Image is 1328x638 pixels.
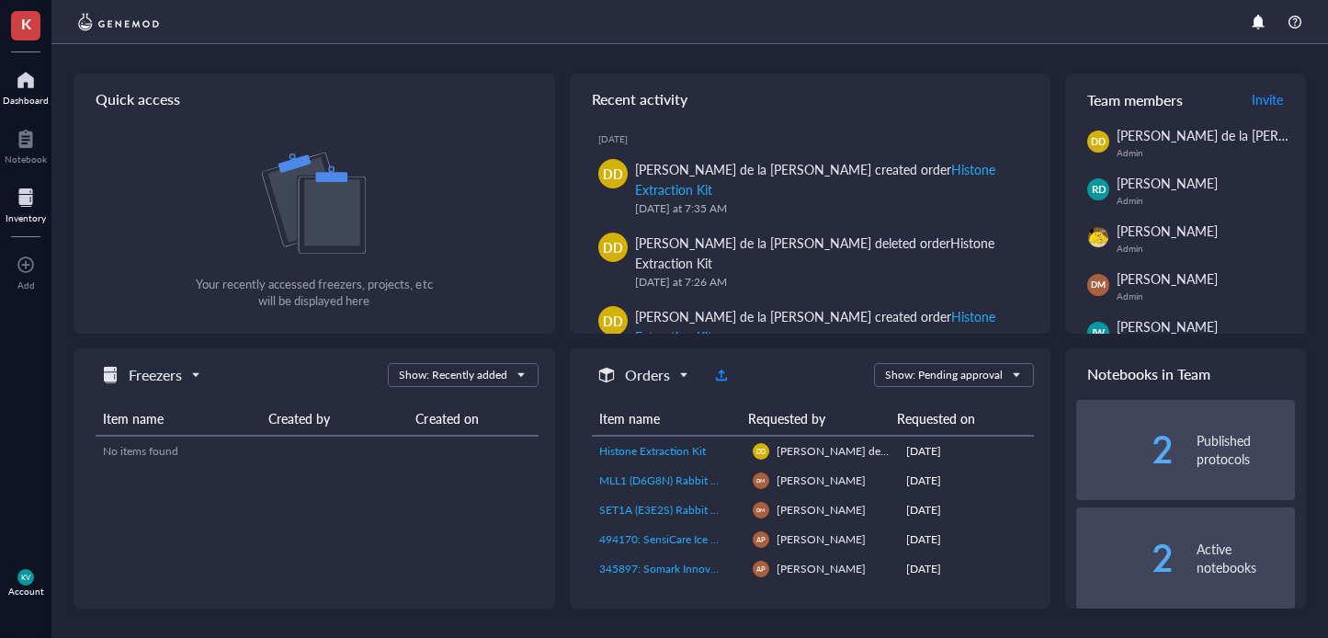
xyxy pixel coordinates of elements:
[1091,134,1106,149] span: DD
[777,473,866,488] span: [PERSON_NAME]
[756,507,766,513] span: DM
[1088,227,1108,247] img: da48f3c6-a43e-4a2d-aade-5eac0d93827f.jpeg
[598,133,1037,144] div: [DATE]
[5,124,47,165] a: Notebook
[1076,435,1175,464] div: 2
[103,443,531,460] div: No items found
[585,152,1037,225] a: DD[PERSON_NAME] de la [PERSON_NAME] created orderHistone Extraction Kit[DATE] at 7:35 AM
[635,273,1022,291] div: [DATE] at 7:26 AM
[592,402,741,436] th: Item name
[906,531,1027,548] div: [DATE]
[261,402,409,436] th: Created by
[1117,195,1295,206] div: Admin
[599,443,738,460] a: Histone Extraction Kit
[6,212,46,223] div: Inventory
[625,364,670,386] h5: Orders
[1117,147,1324,158] div: Admin
[603,237,623,257] span: DD
[756,477,766,484] span: DM
[408,402,538,436] th: Created on
[1117,269,1218,288] span: [PERSON_NAME]
[1091,279,1106,291] span: DM
[890,402,1020,436] th: Requested on
[777,443,983,459] span: [PERSON_NAME] de la [PERSON_NAME]
[756,535,766,543] span: AP
[1117,243,1295,254] div: Admin
[6,183,46,223] a: Inventory
[1065,348,1306,400] div: Notebooks in Team
[21,573,31,581] span: KV
[1252,90,1283,108] span: Invite
[1091,325,1106,340] span: JW
[129,364,182,386] h5: Freezers
[5,154,47,165] div: Notebook
[906,502,1027,518] div: [DATE]
[585,299,1037,372] a: DD[PERSON_NAME] de la [PERSON_NAME] created orderHistone Extraction Kit[DATE] at 7:25 AM
[1117,317,1218,336] span: [PERSON_NAME]
[1091,182,1106,198] span: RD
[756,564,766,573] span: AP
[1251,85,1284,114] button: Invite
[599,473,866,488] span: MLL1 (D6G8N) Rabbit mAb (Carboxy-terminal Antigen)
[777,531,866,547] span: [PERSON_NAME]
[599,561,914,576] span: 345897: Somark Innovations Inc NEEDLE YELLOW IRRADIATED
[635,233,1022,273] div: [PERSON_NAME] de la [PERSON_NAME] deleted order
[1117,291,1295,302] div: Admin
[599,531,1016,547] span: 494170: SensiCare Ice Powder-Free Nitrile Exam Gloves with SmartGuard Film, Size M
[1065,74,1306,125] div: Team members
[1076,543,1175,573] div: 2
[74,74,555,125] div: Quick access
[741,402,890,436] th: Requested by
[74,11,164,33] img: genemod-logo
[599,443,706,459] span: Histone Extraction Kit
[885,367,1003,383] div: Show: Pending approval
[906,473,1027,489] div: [DATE]
[906,561,1027,577] div: [DATE]
[196,276,432,309] div: Your recently accessed freezers, projects, etc will be displayed here
[1117,174,1218,192] span: [PERSON_NAME]
[1197,431,1295,468] div: Published protocols
[599,561,738,577] a: 345897: Somark Innovations Inc NEEDLE YELLOW IRRADIATED
[777,502,866,518] span: [PERSON_NAME]
[599,531,738,548] a: 494170: SensiCare Ice Powder-Free Nitrile Exam Gloves with SmartGuard Film, Size M
[8,586,44,597] div: Account
[96,402,261,436] th: Item name
[570,74,1051,125] div: Recent activity
[777,561,866,576] span: [PERSON_NAME]
[599,473,738,489] a: MLL1 (D6G8N) Rabbit mAb (Carboxy-terminal Antigen)
[399,367,507,383] div: Show: Recently added
[17,279,35,291] div: Add
[635,199,1022,218] div: [DATE] at 7:35 AM
[262,153,366,254] img: Q0SmxOlbQPPVRWRn++WxbfQX1uCo6rl5FXIAAAAASUVORK5CYII=
[635,159,1022,199] div: [PERSON_NAME] de la [PERSON_NAME] created order
[906,443,1027,460] div: [DATE]
[603,164,623,184] span: DD
[599,502,738,518] a: SET1A (E3E2S) Rabbit mAb
[3,65,49,106] a: Dashboard
[599,502,733,518] span: SET1A (E3E2S) Rabbit mAb
[1197,540,1295,576] div: Active notebooks
[3,95,49,106] div: Dashboard
[21,12,31,35] span: K
[756,448,766,455] span: DD
[1117,222,1218,240] span: [PERSON_NAME]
